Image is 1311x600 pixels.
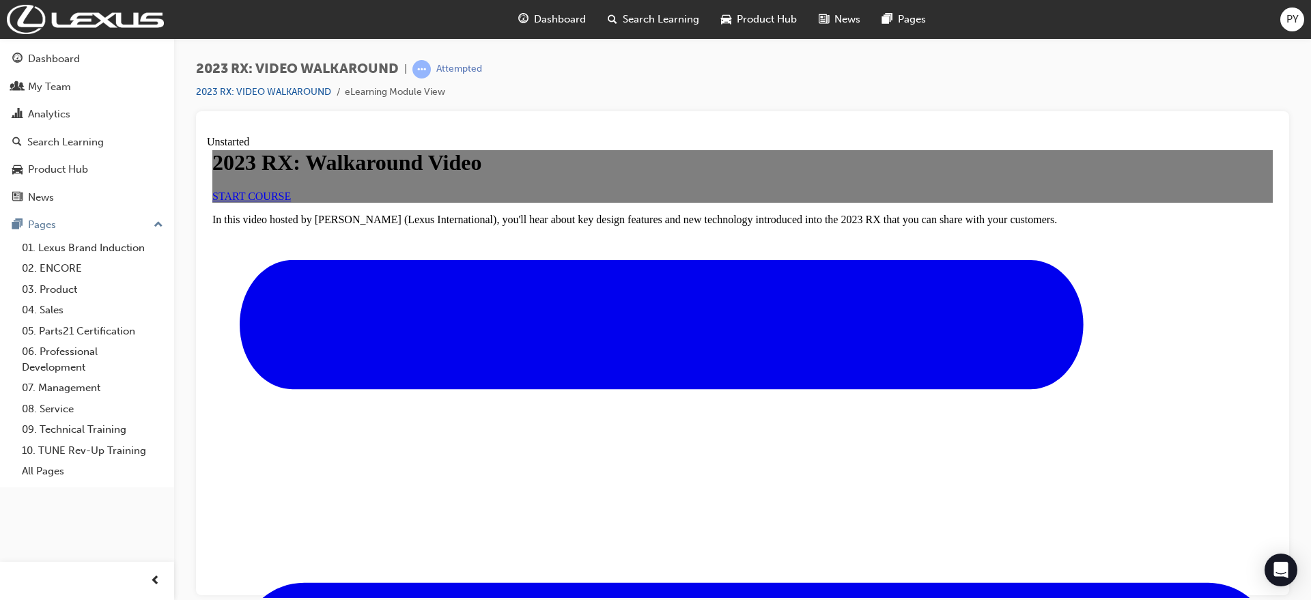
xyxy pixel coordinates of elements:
[5,212,169,238] button: Pages
[1280,8,1304,31] button: PY
[196,86,331,98] a: 2023 RX: VIDEO WALKAROUND
[28,162,88,177] div: Product Hub
[16,399,169,420] a: 08. Service
[16,300,169,321] a: 04. Sales
[12,164,23,176] span: car-icon
[5,74,169,100] a: My Team
[345,85,445,100] li: eLearning Module View
[16,461,169,482] a: All Pages
[1265,554,1297,586] div: Open Intercom Messenger
[1286,12,1299,27] span: PY
[16,341,169,377] a: 06. Professional Development
[28,217,56,233] div: Pages
[12,219,23,231] span: pages-icon
[16,238,169,259] a: 01. Lexus Brand Induction
[28,106,70,122] div: Analytics
[710,5,808,33] a: car-iconProduct Hub
[16,377,169,399] a: 07. Management
[16,258,169,279] a: 02. ENCORE
[28,79,71,95] div: My Team
[5,14,1066,40] h1: 2023 RX: Walkaround Video
[12,137,22,149] span: search-icon
[16,440,169,461] a: 10. TUNE Rev-Up Training
[16,419,169,440] a: 09. Technical Training
[808,5,871,33] a: news-iconNews
[412,60,431,78] span: learningRecordVerb_ATTEMPT-icon
[507,5,597,33] a: guage-iconDashboard
[154,216,163,234] span: up-icon
[608,11,617,28] span: search-icon
[882,11,892,28] span: pages-icon
[518,11,528,28] span: guage-icon
[12,81,23,94] span: people-icon
[12,53,23,66] span: guage-icon
[28,190,54,205] div: News
[898,12,926,27] span: Pages
[436,63,482,76] div: Attempted
[16,279,169,300] a: 03. Product
[737,12,797,27] span: Product Hub
[404,61,407,77] span: |
[819,11,829,28] span: news-icon
[5,44,169,212] button: DashboardMy TeamAnalyticsSearch LearningProduct HubNews
[5,130,169,155] a: Search Learning
[5,55,84,66] a: START COURSE
[28,51,80,67] div: Dashboard
[597,5,710,33] a: search-iconSearch Learning
[12,192,23,204] span: news-icon
[196,61,399,77] span: 2023 RX: VIDEO WALKAROUND
[12,109,23,121] span: chart-icon
[534,12,586,27] span: Dashboard
[871,5,937,33] a: pages-iconPages
[27,134,104,150] div: Search Learning
[834,12,860,27] span: News
[150,573,160,590] span: prev-icon
[5,157,169,182] a: Product Hub
[5,46,169,72] a: Dashboard
[5,185,169,210] a: News
[623,12,699,27] span: Search Learning
[7,5,164,34] img: Trak
[5,78,1066,90] p: In this video hosted by [PERSON_NAME] (Lexus International), you'll hear about key design feature...
[5,102,169,127] a: Analytics
[721,11,731,28] span: car-icon
[16,321,169,342] a: 05. Parts21 Certification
